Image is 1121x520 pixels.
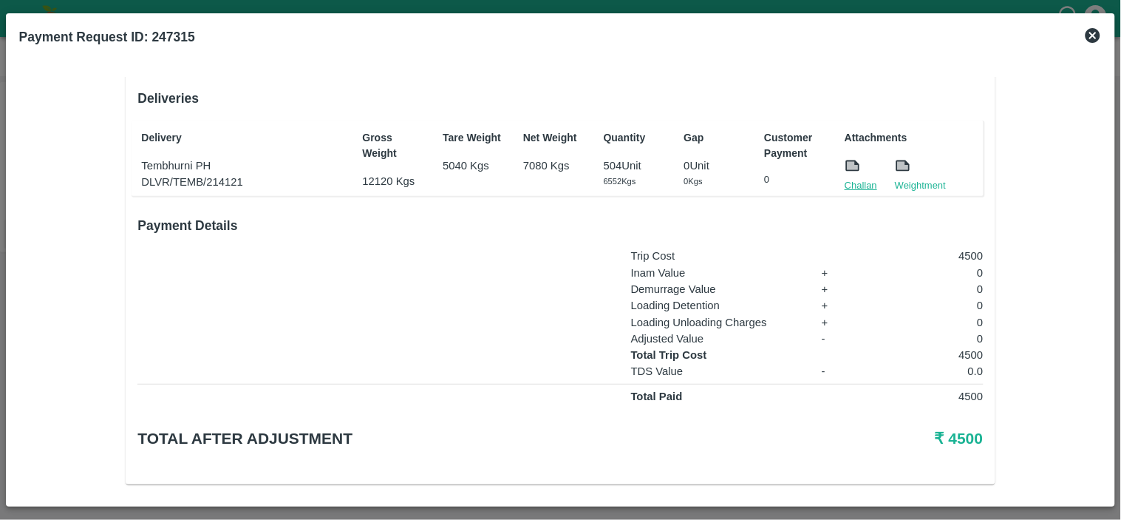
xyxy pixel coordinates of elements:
p: + [822,281,851,297]
p: 12120 Kgs [363,173,427,189]
p: - [822,331,851,347]
p: DLVR/TEMB/214121 [141,174,347,190]
p: 0 [866,265,984,281]
p: 0 [866,281,984,297]
h6: Deliveries [137,88,983,109]
p: + [822,297,851,314]
p: Tare Weight [443,130,507,146]
b: Payment Request ID: 247315 [19,30,195,44]
h5: Total after adjustment [137,428,701,449]
p: 0 [866,297,984,314]
p: Net Weight [523,130,587,146]
p: Adjusted Value [631,331,807,347]
span: 0 Kgs [684,177,703,186]
p: TDS Value [631,363,807,379]
p: 4500 [866,347,984,363]
strong: Total Paid [631,391,683,402]
p: + [822,265,851,281]
p: 0 [866,314,984,331]
p: Inam Value [631,265,807,281]
p: Gap [684,130,749,146]
p: 4500 [866,388,984,405]
p: Gross Weight [363,130,427,161]
p: 4500 [866,248,984,264]
p: Trip Cost [631,248,807,264]
p: 0.0 [866,363,984,379]
p: Attachments [845,130,979,146]
a: Challan [845,178,877,193]
h6: Payment Details [137,215,983,236]
p: Quantity [604,130,668,146]
h5: ₹ 4500 [701,428,983,449]
p: Demurrage Value [631,281,807,297]
p: Tembhurni PH [141,158,347,174]
p: Loading Unloading Charges [631,314,807,331]
a: Weightment [895,178,946,193]
p: 504 Unit [604,158,668,174]
p: 0 [764,173,828,187]
p: - [822,363,851,379]
p: Loading Detention [631,297,807,314]
p: 7080 Kgs [523,158,587,174]
span: 6552 Kgs [604,177,636,186]
p: Customer Payment [764,130,828,161]
p: Delivery [141,130,347,146]
p: 5040 Kgs [443,158,507,174]
strong: Total Trip Cost [631,349,707,361]
p: 0 [866,331,984,347]
p: + [822,314,851,331]
p: 0 Unit [684,158,749,174]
